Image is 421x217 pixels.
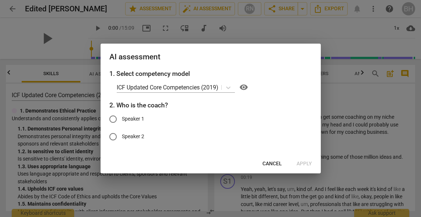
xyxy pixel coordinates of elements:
[122,115,144,123] span: Speaker 1
[109,69,312,78] h3: 1. Select competency model
[262,160,282,168] span: Cancel
[238,81,250,93] button: Help
[239,83,248,92] span: visibility
[117,83,218,92] p: ICF Updated Core Competencies (2019)
[122,133,144,140] span: Speaker 2
[109,52,312,62] h2: AI assessment
[257,157,288,170] button: Cancel
[109,100,312,110] h3: 2. Who is the coach?
[235,81,250,93] a: Help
